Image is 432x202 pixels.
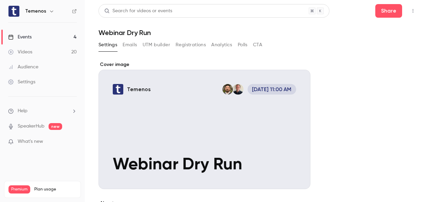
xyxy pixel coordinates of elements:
[8,185,30,193] span: Premium
[18,107,28,115] span: Help
[69,139,77,145] iframe: Noticeable Trigger
[238,39,248,50] button: Polls
[18,123,44,130] a: SpeakerHub
[8,79,35,85] div: Settings
[8,107,77,115] li: help-dropdown-opener
[8,34,32,40] div: Events
[375,4,402,18] button: Share
[123,39,137,50] button: Emails
[98,61,310,189] section: Cover image
[211,39,232,50] button: Analytics
[8,6,19,17] img: Temenos
[8,64,38,70] div: Audience
[49,123,62,130] span: new
[143,39,170,50] button: UTM builder
[176,39,206,50] button: Registrations
[104,7,172,15] div: Search for videos or events
[8,49,32,55] div: Videos
[25,8,46,15] h6: Temenos
[34,187,76,192] span: Plan usage
[253,39,262,50] button: CTA
[98,39,117,50] button: Settings
[98,29,418,37] h1: Webinar Dry Run
[18,138,43,145] span: What's new
[98,61,310,68] label: Cover image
